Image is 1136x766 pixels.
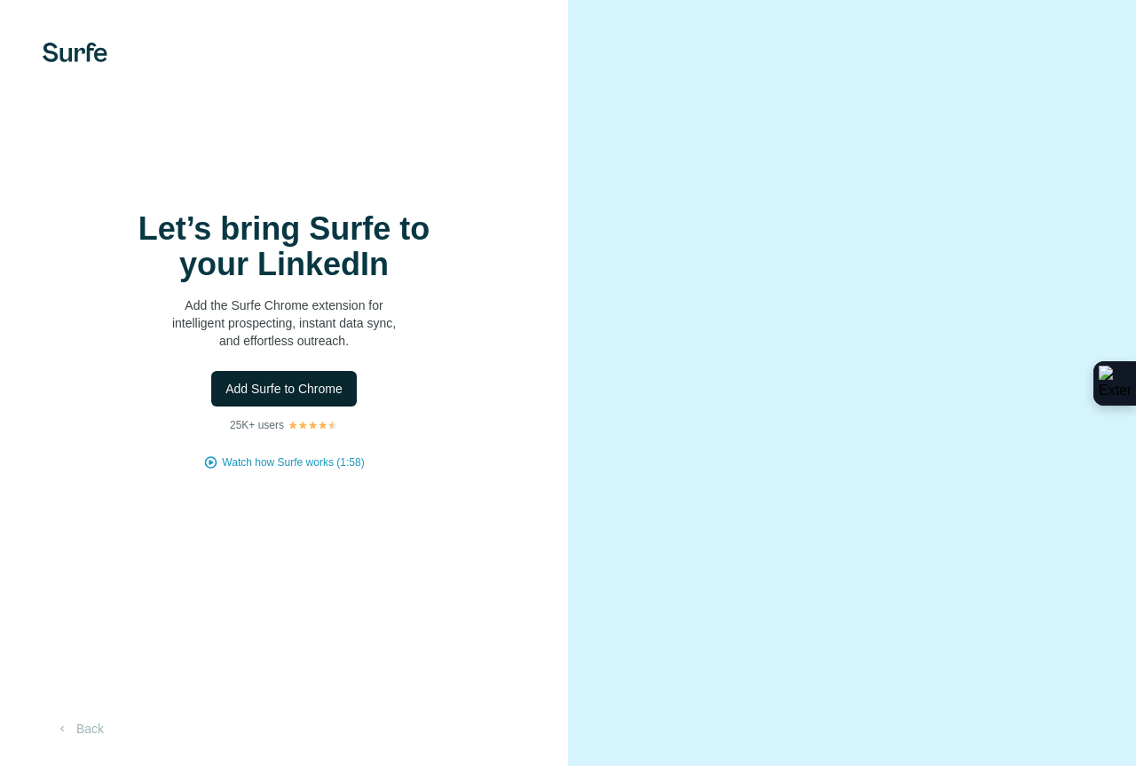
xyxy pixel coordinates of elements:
img: Rating Stars [288,420,338,430]
img: Surfe's logo [43,43,107,62]
h1: Let’s bring Surfe to your LinkedIn [106,211,461,282]
span: Add Surfe to Chrome [225,380,343,398]
img: Extension Icon [1099,366,1131,401]
button: Watch how Surfe works (1:58) [222,454,364,470]
button: Back [43,713,116,745]
p: 25K+ users [230,417,284,433]
button: Add Surfe to Chrome [211,371,357,407]
p: Add the Surfe Chrome extension for intelligent prospecting, instant data sync, and effortless out... [106,296,461,350]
